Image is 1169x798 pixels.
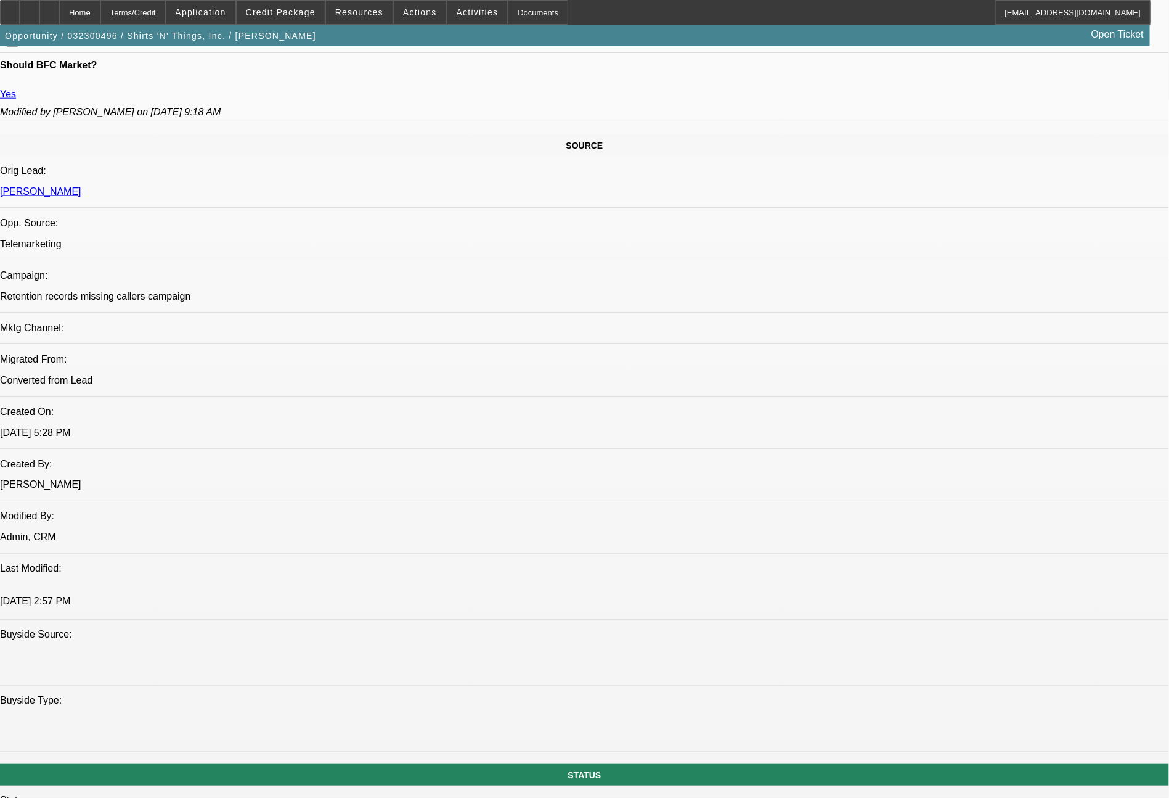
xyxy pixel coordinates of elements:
span: Resources [335,7,383,17]
button: Application [166,1,235,24]
span: STATUS [568,771,601,781]
span: Credit Package [246,7,316,17]
span: SOURCE [566,141,603,150]
button: Activities [447,1,508,24]
span: Opportunity / 032300496 / Shirts 'N' Things, Inc. / [PERSON_NAME] [5,31,316,41]
span: Actions [403,7,437,17]
button: Actions [394,1,446,24]
span: Application [175,7,226,17]
span: Activities [457,7,499,17]
button: Resources [326,1,393,24]
button: Credit Package [237,1,325,24]
a: Open Ticket [1086,24,1149,45]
